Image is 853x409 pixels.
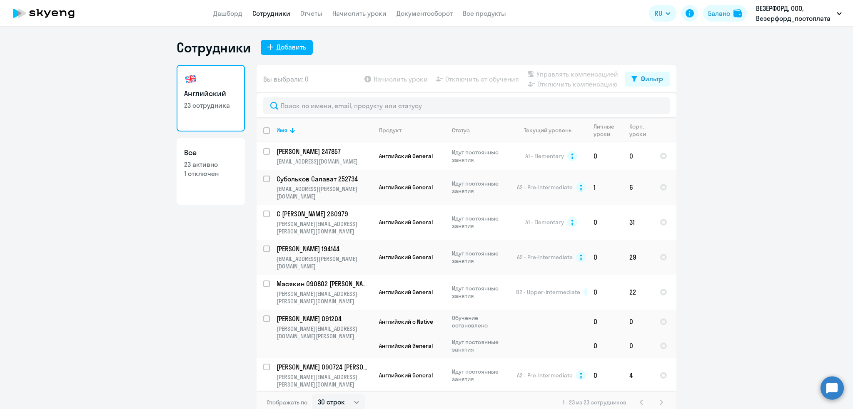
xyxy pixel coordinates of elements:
[623,334,653,358] td: 0
[516,288,580,296] span: B2 - Upper-Intermediate
[277,209,372,218] a: С [PERSON_NAME] 260979
[525,152,564,160] span: A1 - Elementary
[587,334,623,358] td: 0
[277,279,372,288] a: Масякин 090802 [PERSON_NAME]
[263,74,309,84] span: Вы выбрали: 0
[623,205,653,240] td: 31
[452,180,509,195] p: Идут постоянные занятия
[184,88,237,99] h3: Английский
[708,8,730,18] div: Баланс
[703,5,747,22] button: Балансbalance
[516,126,586,134] div: Текущий уровень
[300,9,322,17] a: Отчеты
[379,126,402,134] div: Продукт
[277,244,371,253] p: [PERSON_NAME] 194144
[277,290,372,305] p: [PERSON_NAME][EMAIL_ADDRESS][PERSON_NAME][DOMAIN_NAME]
[277,255,372,270] p: [EMAIL_ADDRESS][PERSON_NAME][DOMAIN_NAME]
[587,240,623,275] td: 0
[277,314,372,323] a: [PERSON_NAME] 091204
[733,9,742,17] img: balance
[629,123,653,138] div: Корп. уроки
[277,362,371,372] p: [PERSON_NAME] 090724 [PERSON_NAME]
[517,183,573,191] span: A2 - Pre-Intermediate
[379,218,433,226] span: Английский General
[452,215,509,230] p: Идут постоянные занятия
[452,285,509,300] p: Идут постоянные занятия
[277,209,371,218] p: С [PERSON_NAME] 260979
[184,101,237,110] p: 23 сотрудника
[277,174,371,183] p: Субольков Салават 252734
[452,368,509,383] p: Идут постоянные занятия
[649,5,676,22] button: RU
[277,220,372,235] p: [PERSON_NAME][EMAIL_ADDRESS][PERSON_NAME][DOMAIN_NAME]
[587,310,623,334] td: 0
[752,3,846,23] button: ВЕЗЕРФОРД, ООО, Везерфорд_постоплата
[623,142,653,170] td: 0
[379,253,433,261] span: Английский General
[277,325,372,340] p: [PERSON_NAME][EMAIL_ADDRESS][DOMAIN_NAME][PERSON_NAME]
[452,149,509,164] p: Идут постоянные занятия
[379,342,433,350] span: Английский General
[379,288,433,296] span: Английский General
[452,314,509,329] p: Обучение остановлено
[517,253,573,261] span: A2 - Pre-Intermediate
[261,40,313,55] button: Добавить
[332,9,387,17] a: Начислить уроки
[379,183,433,191] span: Английский General
[184,147,237,158] h3: Все
[177,65,245,131] a: Английский23 сотрудника
[184,160,237,169] p: 23 активно
[524,126,571,134] div: Текущий уровень
[625,72,670,87] button: Фильтр
[213,9,242,17] a: Дашборд
[379,152,433,160] span: Английский General
[277,126,372,134] div: Имя
[277,147,372,156] a: [PERSON_NAME] 247857
[397,9,453,17] a: Документооборот
[379,372,433,379] span: Английский General
[563,399,626,406] span: 1 - 23 из 23 сотрудников
[452,338,509,353] p: Идут постоянные занятия
[277,362,372,372] a: [PERSON_NAME] 090724 [PERSON_NAME]
[517,372,573,379] span: A2 - Pre-Intermediate
[587,358,623,393] td: 0
[452,126,470,134] div: Статус
[463,9,506,17] a: Все продукты
[587,142,623,170] td: 0
[263,97,670,114] input: Поиск по имени, email, продукту или статусу
[277,158,372,165] p: [EMAIL_ADDRESS][DOMAIN_NAME]
[277,174,372,183] a: Субольков Салават 252734
[623,170,653,205] td: 6
[277,42,306,52] div: Добавить
[277,244,372,253] a: [PERSON_NAME] 194144
[623,240,653,275] td: 29
[587,205,623,240] td: 0
[623,358,653,393] td: 4
[277,147,371,156] p: [PERSON_NAME] 247857
[177,39,251,56] h1: Сотрудники
[525,218,564,226] span: A1 - Elementary
[277,314,371,323] p: [PERSON_NAME] 091204
[277,279,371,288] p: Масякин 090802 [PERSON_NAME]
[587,170,623,205] td: 1
[641,74,663,84] div: Фильтр
[267,399,309,406] span: Отображать по:
[277,185,372,200] p: [EMAIL_ADDRESS][PERSON_NAME][DOMAIN_NAME]
[277,373,372,388] p: [PERSON_NAME][EMAIL_ADDRESS][PERSON_NAME][DOMAIN_NAME]
[379,318,433,325] span: Английский с Native
[623,310,653,334] td: 0
[655,8,662,18] span: RU
[587,275,623,310] td: 0
[623,275,653,310] td: 22
[452,250,509,265] p: Идут постоянные занятия
[184,72,197,86] img: english
[277,126,287,134] div: Имя
[594,123,622,138] div: Личные уроки
[756,3,833,23] p: ВЕЗЕРФОРД, ООО, Везерфорд_постоплата
[184,169,237,178] p: 1 отключен
[252,9,290,17] a: Сотрудники
[177,138,245,205] a: Все23 активно1 отключен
